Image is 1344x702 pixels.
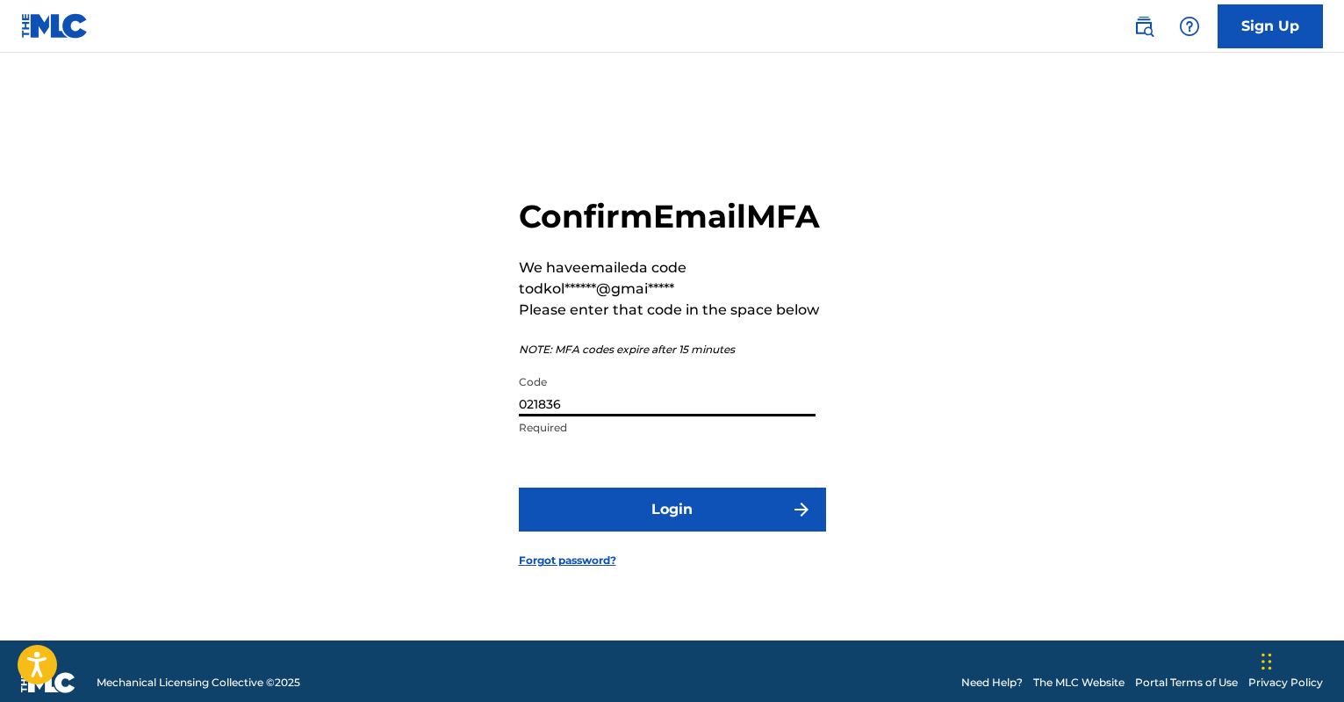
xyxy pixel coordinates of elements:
[1133,16,1154,37] img: search
[21,672,75,693] img: logo
[1256,618,1344,702] iframe: Chat Widget
[1126,9,1161,44] a: Public Search
[1135,675,1238,691] a: Portal Terms of Use
[21,13,89,39] img: MLC Logo
[519,342,826,358] p: NOTE: MFA codes expire after 15 minutes
[1179,16,1200,37] img: help
[519,300,826,321] p: Please enter that code in the space below
[1261,635,1272,688] div: Drag
[1172,9,1207,44] div: Help
[519,420,816,436] p: Required
[519,553,616,568] a: Forgot password?
[519,197,826,236] h2: Confirm Email MFA
[1248,675,1323,691] a: Privacy Policy
[519,488,826,532] button: Login
[961,675,1023,691] a: Need Help?
[1218,4,1323,48] a: Sign Up
[1033,675,1125,691] a: The MLC Website
[97,675,300,691] span: Mechanical Licensing Collective © 2025
[791,499,812,520] img: f7272a7cc735f4ea7f67.svg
